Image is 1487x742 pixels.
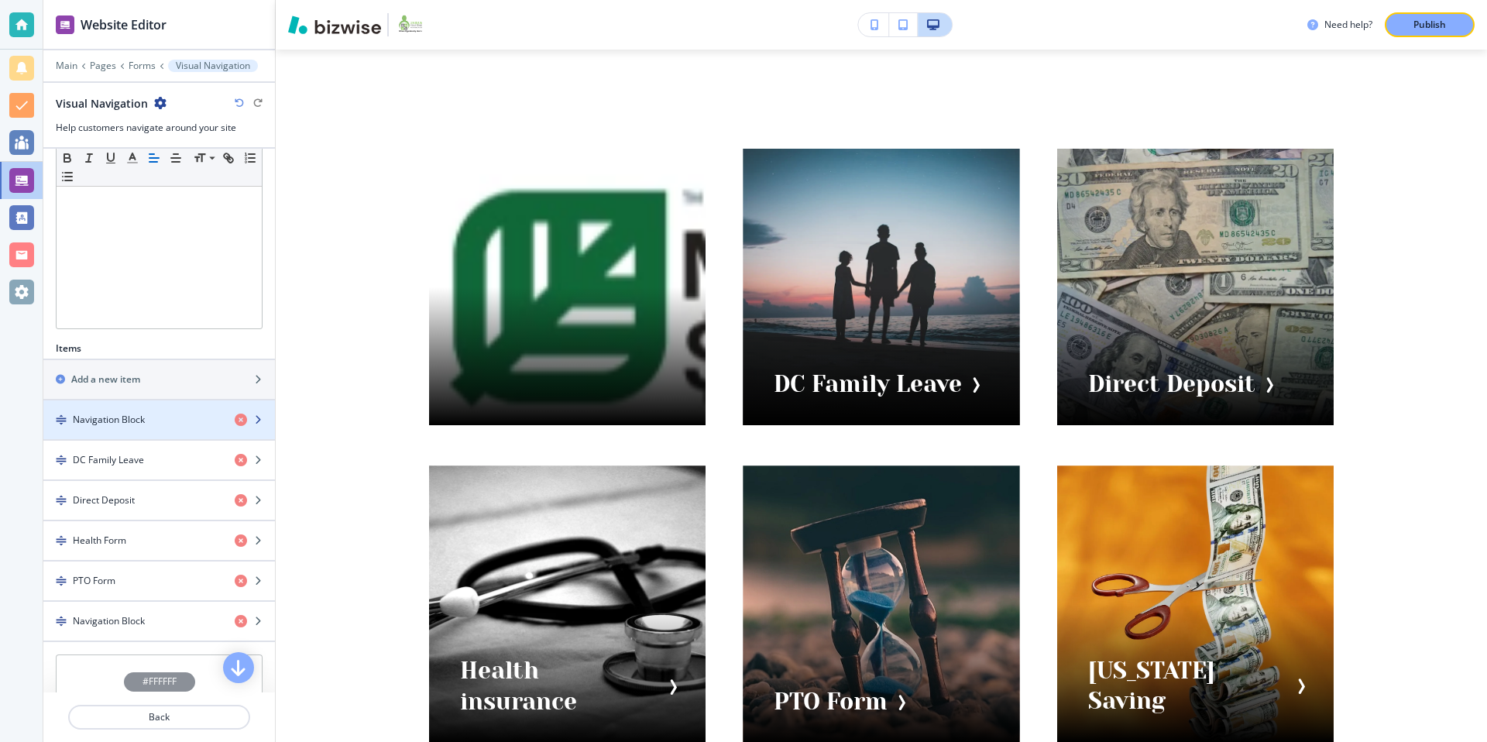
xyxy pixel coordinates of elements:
[143,675,177,689] h4: #FFFFFF
[176,60,250,71] p: Visual Navigation
[71,373,140,386] h2: Add a new item
[70,710,249,724] p: Back
[56,654,263,737] button: #FFFFFFBackground Color
[56,575,67,586] img: Drag
[56,616,67,627] img: Drag
[288,15,381,34] img: Bizwise Logo
[43,360,275,399] button: Add a new item
[43,441,275,481] button: DragDC Family Leave
[90,60,116,71] button: Pages
[56,495,67,506] img: Drag
[1057,149,1334,425] a: Direct DepositDirect Deposit
[56,95,148,112] h2: Visual Navigation
[81,15,167,34] h2: Website Editor
[73,493,135,507] h4: Direct Deposit
[56,455,67,465] img: Drag
[743,149,1019,425] a: DC Family LeaveDC Family Leave
[1324,18,1372,32] h3: Need help?
[56,60,77,71] button: Main
[395,12,426,37] img: Your Logo
[68,705,250,730] button: Back
[73,453,144,467] h4: DC Family Leave
[73,614,145,628] h4: Navigation Block
[168,60,258,72] button: Visual Navigation
[129,60,156,71] button: Forms
[56,15,74,34] img: editor icon
[73,413,145,427] h4: Navigation Block
[1057,465,1334,742] a: Navigation item image[US_STATE] Saving
[56,121,263,135] h3: Help customers navigate around your site
[43,521,275,562] button: DragHealth Form
[43,481,275,521] button: DragDirect Deposit
[1385,12,1475,37] button: Publish
[73,574,115,588] h4: PTO Form
[1413,18,1446,32] p: Publish
[56,342,81,356] h2: Items
[743,465,1019,742] a: PTO FormPTO Form
[56,535,67,546] img: Drag
[429,465,706,742] a: Health FormHealth insurance
[73,534,126,548] h4: Health Form
[43,602,275,642] button: DragNavigation Block
[43,400,275,441] button: DragNavigation Block
[43,562,275,602] button: DragPTO Form
[56,414,67,425] img: Drag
